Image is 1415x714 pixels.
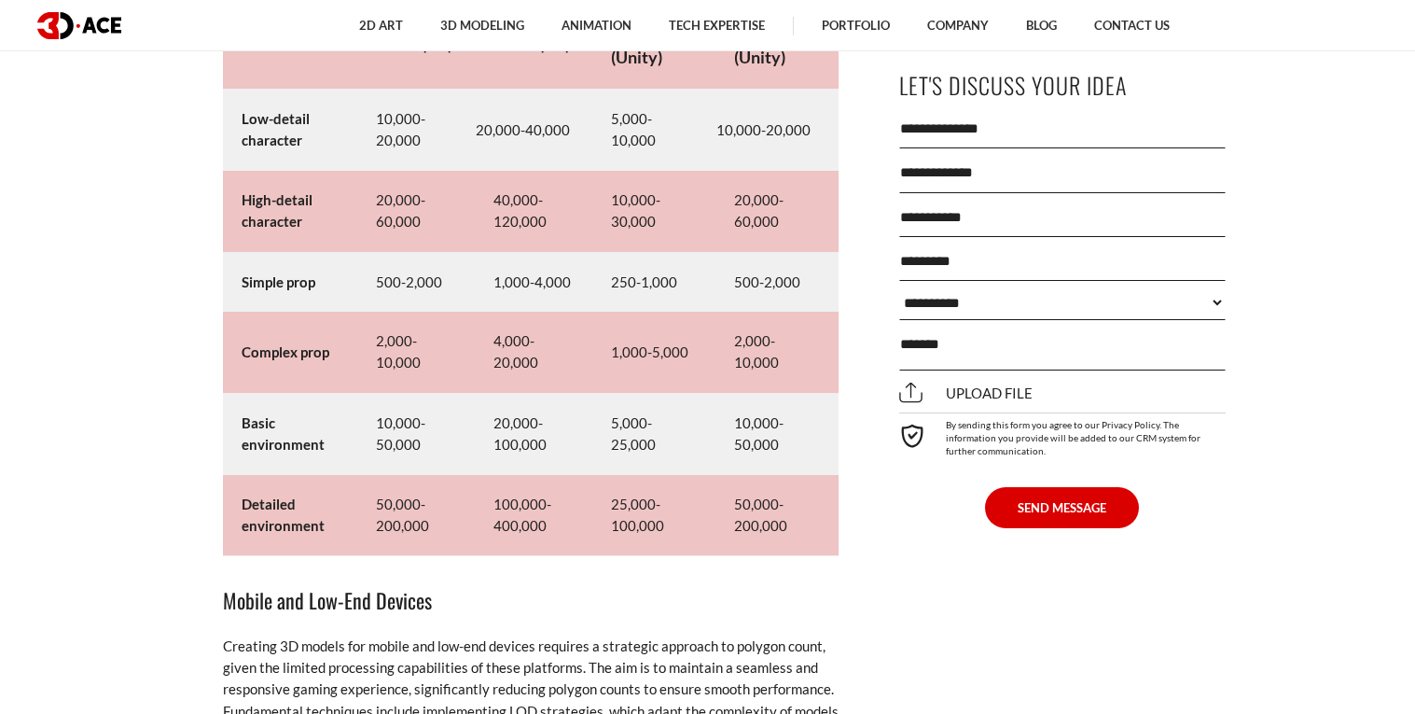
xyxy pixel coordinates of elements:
td: 50,000-200,000 [715,475,839,556]
p: Let's Discuss Your Idea [899,64,1226,106]
strong: Simple prop [242,273,315,290]
strong: High-detail character [242,191,312,230]
td: 4,000-20,000 [475,312,592,393]
td: 10,000-50,000 [357,393,475,474]
td: 20,000-40,000 [475,90,592,171]
h3: Mobile and Low-End Devices [223,584,839,616]
span: Upload file [899,385,1033,401]
button: SEND MESSAGE [985,487,1139,528]
td: 10,000-50,000 [715,393,839,474]
strong: Basic environment [242,414,325,453]
div: By sending this form you agree to our Privacy Policy. The information you provide will be added t... [899,413,1226,457]
td: 20,000-60,000 [715,171,839,252]
td: 10,000-30,000 [592,171,715,252]
img: logo dark [37,12,121,39]
strong: Polygon count (UE) [376,7,452,54]
td: 500-2,000 [715,252,839,312]
td: 1,000-5,000 [592,312,715,393]
td: 50,000-200,000 [357,475,475,556]
td: 100,000-400,000 [475,475,592,556]
strong: Detailed environment [242,496,325,534]
td: 20,000-100,000 [475,393,592,474]
td: 5,000-10,000 [592,90,715,171]
td: 40,000-120,000 [475,171,592,252]
td: 10,000-20,000 [715,90,839,171]
td: 20,000-60,000 [357,171,475,252]
td: 1,000-4,000 [475,252,592,312]
strong: Complex prop [242,343,329,360]
td: 2,000-10,000 [357,312,475,393]
td: 10,000-20,000 [357,90,475,171]
strong: Low-detail character [242,110,310,148]
td: 2,000-10,000 [715,312,839,393]
strong: Triangle count (UE) [493,7,570,54]
td: 25,000-100,000 [592,475,715,556]
td: 500-2,000 [357,252,475,312]
td: 250-1,000 [592,252,715,312]
td: 5,000-25,000 [592,393,715,474]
